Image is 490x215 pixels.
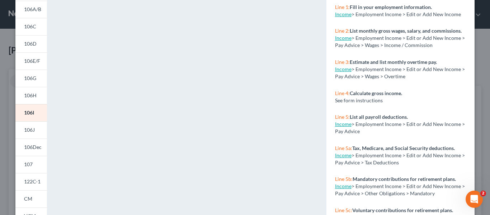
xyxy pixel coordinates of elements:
[335,176,353,182] span: Line 5b:
[335,152,465,165] span: > Employment Income > Edit or Add New Income > Pay Advice > Tax Deductions
[352,207,453,213] strong: Voluntary contributions for retirement plans.
[15,87,47,104] a: 106H
[350,28,462,34] strong: List monthly gross wages, salary, and commissions.
[335,66,352,72] a: Income
[335,183,465,196] span: > Employment Income > Edit or Add New Income > Pay Advice > Other Obligations > Mandatory
[15,1,47,18] a: 106A/B
[480,191,486,196] span: 2
[24,127,35,133] span: 106J
[24,92,37,98] span: 106H
[335,28,350,34] span: Line 2:
[350,4,432,10] strong: Fill in your employment information.
[24,6,41,12] span: 106A/B
[15,173,47,190] a: 122C-1
[24,178,41,184] span: 122C-1
[350,114,408,120] strong: List all payroll deductions.
[335,183,352,189] a: Income
[24,144,42,150] span: 106Dec
[335,59,350,65] span: Line 3:
[15,35,47,52] a: 106D
[15,52,47,70] a: 106E/F
[353,176,456,182] strong: Mandatory contributions for retirement plans.
[24,75,36,81] span: 106G
[24,58,40,64] span: 106E/F
[335,114,350,120] span: Line 5:
[335,145,352,151] span: Line 5a:
[24,109,34,116] span: 106I
[352,11,461,17] span: > Employment Income > Edit or Add New Income
[24,23,36,29] span: 106C
[335,152,352,158] a: Income
[335,121,465,134] span: > Employment Income > Edit or Add New Income > Pay Advice
[15,156,47,173] a: 107
[335,35,352,41] a: Income
[335,11,352,17] a: Income
[15,190,47,207] a: CM
[15,139,47,156] a: 106Dec
[335,207,352,213] span: Line 5c:
[335,121,352,127] a: Income
[15,121,47,139] a: 106J
[335,35,465,48] span: > Employment Income > Edit or Add New Income > Pay Advice > Wages > Income / Commission
[15,70,47,87] a: 106G
[350,90,402,96] strong: Calculate gross income.
[335,90,350,96] span: Line 4:
[350,59,437,65] strong: Estimate and list monthly overtime pay.
[352,145,455,151] strong: Tax, Medicare, and Social Security deductions.
[24,41,37,47] span: 106D
[335,66,465,79] span: > Employment Income > Edit or Add New Income > Pay Advice > Wages > Overtime
[24,196,32,202] span: CM
[15,18,47,35] a: 106C
[335,4,350,10] span: Line 1:
[335,97,383,103] span: See form instructions
[24,161,33,167] span: 107
[466,191,483,208] iframe: Intercom live chat
[15,104,47,121] a: 106I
